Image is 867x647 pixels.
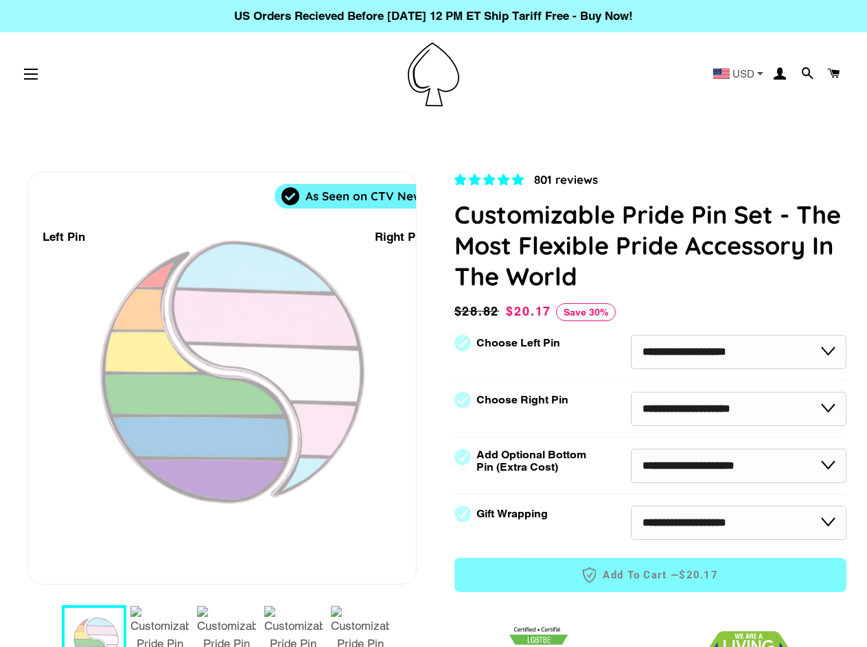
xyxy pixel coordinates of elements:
[375,228,426,246] div: Right Pin
[476,449,592,473] label: Add Optional Bottom Pin (Extra Cost)
[476,394,568,406] label: Choose Right Pin
[534,172,598,187] span: 801 reviews
[679,568,718,583] span: $20.17
[454,302,503,321] span: $28.82
[476,337,560,349] label: Choose Left Pin
[476,508,548,520] label: Gift Wrapping
[556,303,616,321] span: Save 30%
[454,173,527,187] span: 4.83 stars
[28,172,416,584] div: 1 / 7
[506,304,551,318] span: $20.17
[408,43,459,106] img: Pin-Ace
[732,69,754,79] span: USD
[454,558,847,592] button: Add to Cart —$20.17
[454,199,847,292] h1: Customizable Pride Pin Set - The Most Flexible Pride Accessory In The World
[475,566,826,584] span: Add to Cart —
